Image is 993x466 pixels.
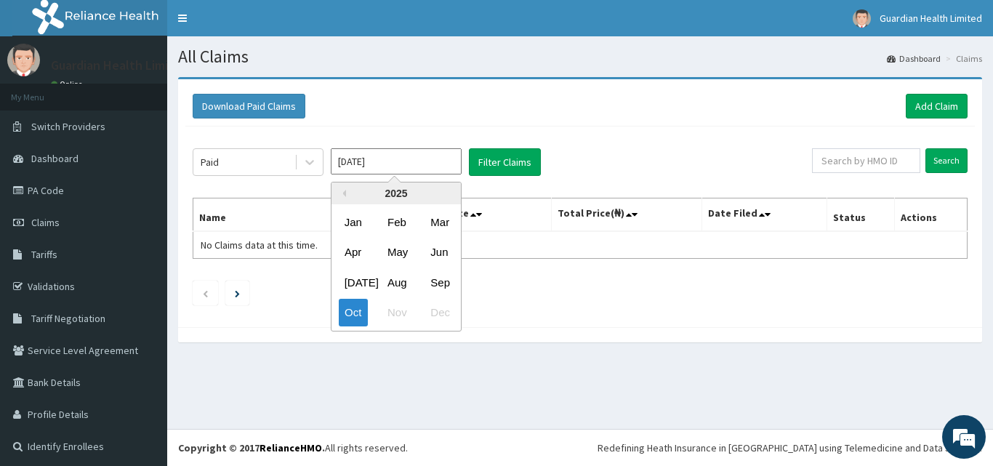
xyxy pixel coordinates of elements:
div: Choose February 2025 [382,209,411,236]
th: Date Filed [702,198,827,232]
div: Choose August 2025 [382,269,411,296]
a: Previous page [202,286,209,300]
a: Next page [235,286,240,300]
button: Filter Claims [469,148,541,176]
div: Choose June 2025 [425,239,454,266]
a: Dashboard [887,52,941,65]
button: Download Paid Claims [193,94,305,118]
h1: All Claims [178,47,982,66]
th: Name [193,198,388,232]
div: Choose September 2025 [425,269,454,296]
th: Total Price(₦) [551,198,702,232]
div: Choose July 2025 [339,269,368,296]
input: Search [925,148,968,173]
span: Tariffs [31,248,57,261]
li: Claims [942,52,982,65]
span: Dashboard [31,152,79,165]
div: Choose May 2025 [382,239,411,266]
input: Select Month and Year [331,148,462,174]
span: Claims [31,216,60,229]
div: Choose October 2025 [339,300,368,326]
div: Choose April 2025 [339,239,368,266]
a: Add Claim [906,94,968,118]
div: month 2025-10 [331,207,461,328]
p: Guardian Health Limited [51,59,188,72]
th: Actions [894,198,967,232]
button: Previous Year [339,190,346,197]
th: Status [827,198,895,232]
strong: Copyright © 2017 . [178,441,325,454]
span: Guardian Health Limited [880,12,982,25]
a: RelianceHMO [260,441,322,454]
div: Choose January 2025 [339,209,368,236]
div: Redefining Heath Insurance in [GEOGRAPHIC_DATA] using Telemedicine and Data Science! [598,441,982,455]
input: Search by HMO ID [812,148,920,173]
span: No Claims data at this time. [201,238,318,252]
span: Switch Providers [31,120,105,133]
footer: All rights reserved. [167,429,993,466]
div: Paid [201,155,219,169]
div: Choose March 2025 [425,209,454,236]
div: 2025 [331,182,461,204]
a: Online [51,79,86,89]
img: User Image [7,44,40,76]
span: Tariff Negotiation [31,312,105,325]
img: User Image [853,9,871,28]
